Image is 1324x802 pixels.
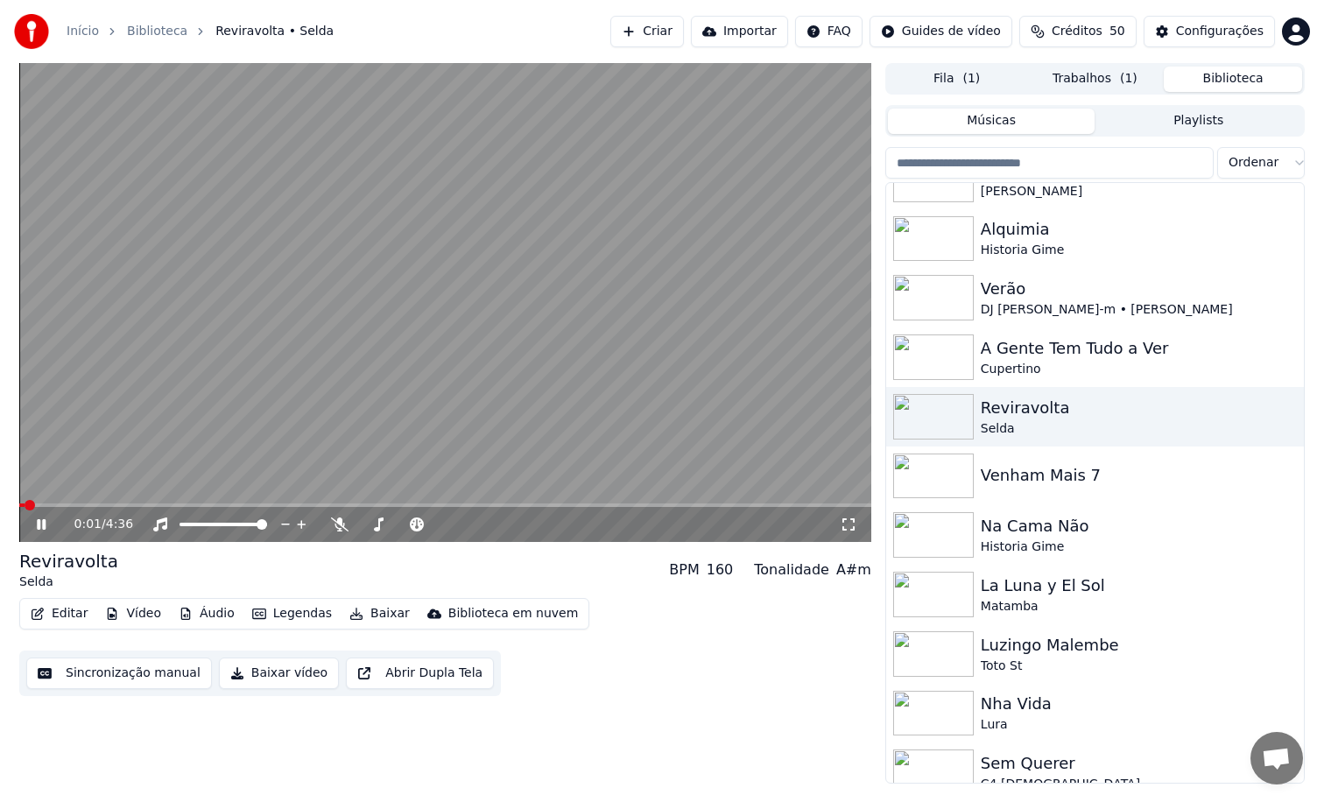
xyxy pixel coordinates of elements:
div: Alquimia [981,217,1297,242]
div: Conversa aberta [1250,732,1303,784]
button: Importar [691,16,788,47]
span: Créditos [1052,23,1102,40]
button: Sincronização manual [26,658,212,689]
div: 160 [707,559,734,580]
div: Sem Querer [981,751,1297,776]
div: Reviravolta [19,549,118,573]
div: Selda [19,573,118,591]
div: / [74,516,116,533]
div: DJ [PERSON_NAME]-m • [PERSON_NAME] [981,301,1297,319]
div: [PERSON_NAME] [981,183,1297,200]
div: Na Cama Não [981,514,1297,538]
div: Toto St [981,658,1297,675]
div: Historia Gime [981,242,1297,259]
div: A Gente Tem Tudo a Ver [981,336,1297,361]
button: Legendas [245,601,339,626]
span: Reviravolta • Selda [215,23,334,40]
div: Nha Vida [981,692,1297,716]
button: FAQ [795,16,863,47]
button: Abrir Dupla Tela [346,658,494,689]
span: ( 1 ) [962,70,980,88]
span: ( 1 ) [1120,70,1137,88]
span: 4:36 [106,516,133,533]
button: Vídeo [98,601,168,626]
div: Reviravolta [981,396,1297,420]
button: Biblioteca [1164,67,1302,92]
a: Biblioteca [127,23,187,40]
div: Configurações [1176,23,1264,40]
button: Editar [24,601,95,626]
button: Guides de vídeo [870,16,1012,47]
button: Músicas [888,109,1095,134]
a: Início [67,23,99,40]
div: Matamba [981,598,1297,616]
button: Trabalhos [1026,67,1165,92]
button: Configurações [1144,16,1275,47]
div: Verão [981,277,1297,301]
div: Historia Gime [981,538,1297,556]
div: La Luna y El Sol [981,573,1297,598]
span: 50 [1109,23,1125,40]
div: Luzingo Malembe [981,633,1297,658]
button: Playlists [1095,109,1302,134]
button: Áudio [172,601,242,626]
div: Biblioteca em nuvem [448,605,579,623]
div: Venham Mais 7 [981,463,1297,488]
img: youka [14,14,49,49]
div: Lura [981,716,1297,734]
div: A#m [836,559,871,580]
div: Selda [981,420,1297,438]
div: Cupertino [981,361,1297,378]
div: Tonalidade [754,559,829,580]
nav: breadcrumb [67,23,334,40]
button: Fila [888,67,1026,92]
button: Créditos50 [1019,16,1137,47]
button: Criar [610,16,684,47]
span: Ordenar [1229,154,1278,172]
span: 0:01 [74,516,102,533]
div: C4 [DEMOGRAPHIC_DATA] [981,776,1297,793]
button: Baixar vídeo [219,658,339,689]
div: BPM [669,559,699,580]
button: Baixar [342,601,417,626]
